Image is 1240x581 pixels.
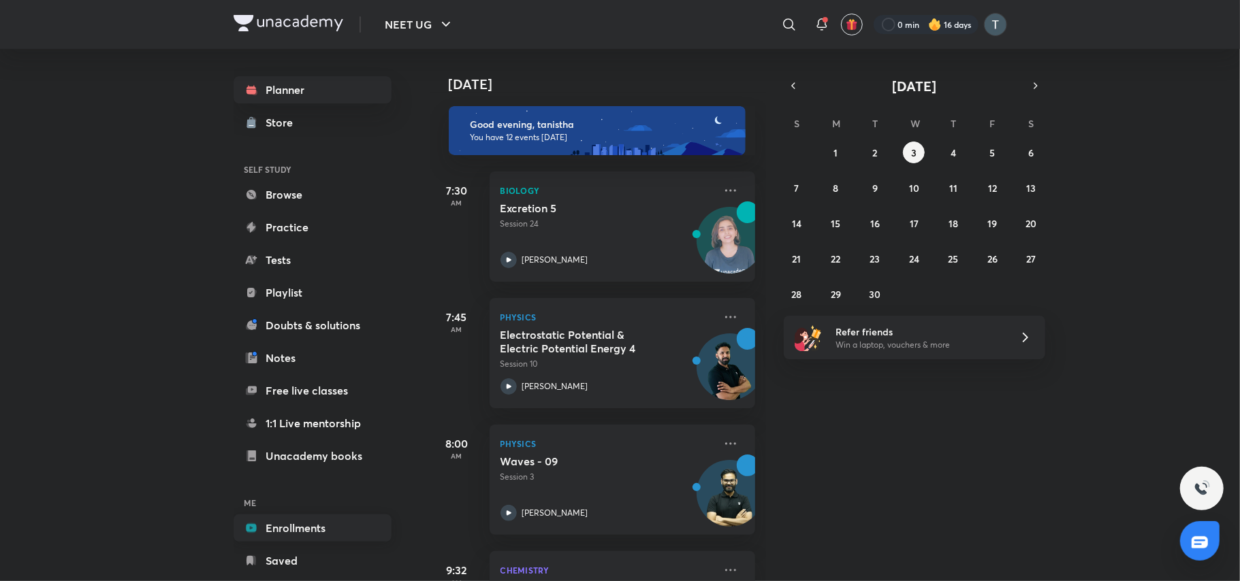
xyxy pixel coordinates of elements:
abbr: Wednesday [910,117,920,130]
abbr: September 29, 2025 [831,288,841,301]
abbr: September 14, 2025 [792,217,801,230]
abbr: September 9, 2025 [872,182,878,195]
p: [PERSON_NAME] [522,507,588,519]
button: September 14, 2025 [786,212,808,234]
button: September 24, 2025 [903,248,925,269]
a: Enrollments [234,514,392,542]
button: [DATE] [803,76,1026,95]
button: September 5, 2025 [981,142,1003,163]
button: September 30, 2025 [864,283,886,305]
h6: Good evening, tanistha [471,118,733,131]
img: Avatar [697,467,763,533]
abbr: September 30, 2025 [870,288,881,301]
abbr: September 10, 2025 [909,182,919,195]
h6: Refer friends [836,325,1003,339]
p: Physics [500,309,714,325]
img: evening [449,106,746,155]
h5: 9:32 [430,562,484,578]
abbr: September 28, 2025 [792,288,802,301]
a: Practice [234,214,392,241]
abbr: September 1, 2025 [834,146,838,159]
abbr: September 17, 2025 [910,217,919,230]
a: Playlist [234,279,392,306]
img: streak [928,18,942,31]
button: avatar [841,14,863,35]
span: [DATE] [892,77,936,95]
p: You have 12 events [DATE] [471,132,733,143]
p: [PERSON_NAME] [522,380,588,393]
abbr: September 21, 2025 [793,252,801,265]
button: September 19, 2025 [981,212,1003,234]
button: September 8, 2025 [825,177,847,199]
p: Biology [500,182,714,199]
button: September 16, 2025 [864,212,886,234]
a: Store [234,109,392,136]
a: Planner [234,76,392,103]
abbr: September 12, 2025 [988,182,997,195]
abbr: September 19, 2025 [987,217,997,230]
button: September 6, 2025 [1021,142,1043,163]
p: Physics [500,435,714,452]
button: September 26, 2025 [981,248,1003,269]
abbr: September 13, 2025 [1027,182,1036,195]
abbr: Saturday [1029,117,1034,130]
a: Notes [234,344,392,371]
abbr: Tuesday [872,117,878,130]
button: September 10, 2025 [903,177,925,199]
abbr: Monday [833,117,841,130]
img: tanistha Dey [984,13,1007,36]
h6: SELF STUDY [234,158,392,181]
button: September 3, 2025 [903,142,925,163]
p: Win a laptop, vouchers & more [836,339,1003,351]
img: ttu [1194,480,1210,497]
button: NEET UG [377,11,462,38]
h5: Excretion 5 [500,201,670,215]
button: September 1, 2025 [825,142,847,163]
button: September 27, 2025 [1021,248,1043,269]
button: September 9, 2025 [864,177,886,199]
button: September 22, 2025 [825,248,847,269]
button: September 4, 2025 [942,142,964,163]
button: September 23, 2025 [864,248,886,269]
p: Session 24 [500,218,714,230]
button: September 15, 2025 [825,212,847,234]
abbr: September 8, 2025 [833,182,839,195]
button: September 25, 2025 [942,248,964,269]
a: 1:1 Live mentorship [234,410,392,437]
abbr: September 24, 2025 [909,252,919,265]
abbr: September 26, 2025 [987,252,998,265]
abbr: September 18, 2025 [949,217,958,230]
abbr: Friday [989,117,995,130]
img: Avatar [697,214,763,280]
img: referral [795,324,822,351]
abbr: September 16, 2025 [870,217,880,230]
button: September 7, 2025 [786,177,808,199]
button: September 18, 2025 [942,212,964,234]
button: September 20, 2025 [1021,212,1043,234]
button: September 12, 2025 [981,177,1003,199]
p: Session 10 [500,358,714,370]
img: avatar [846,18,858,31]
abbr: September 6, 2025 [1029,146,1034,159]
abbr: September 15, 2025 [831,217,841,230]
button: September 21, 2025 [786,248,808,269]
a: Company Logo [234,15,343,35]
button: September 28, 2025 [786,283,808,305]
abbr: September 5, 2025 [989,146,995,159]
h5: Electrostatic Potential & Electric Potential Energy 4 [500,328,670,355]
abbr: September 2, 2025 [873,146,878,159]
a: Browse [234,181,392,208]
button: September 2, 2025 [864,142,886,163]
button: September 11, 2025 [942,177,964,199]
p: Session 3 [500,471,714,483]
button: September 29, 2025 [825,283,847,305]
abbr: September 7, 2025 [795,182,799,195]
button: September 13, 2025 [1021,177,1043,199]
abbr: Thursday [951,117,956,130]
button: September 17, 2025 [903,212,925,234]
a: Saved [234,547,392,574]
h4: [DATE] [449,76,769,93]
a: Tests [234,246,392,273]
h5: 8:00 [430,435,484,452]
abbr: September 25, 2025 [948,252,958,265]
